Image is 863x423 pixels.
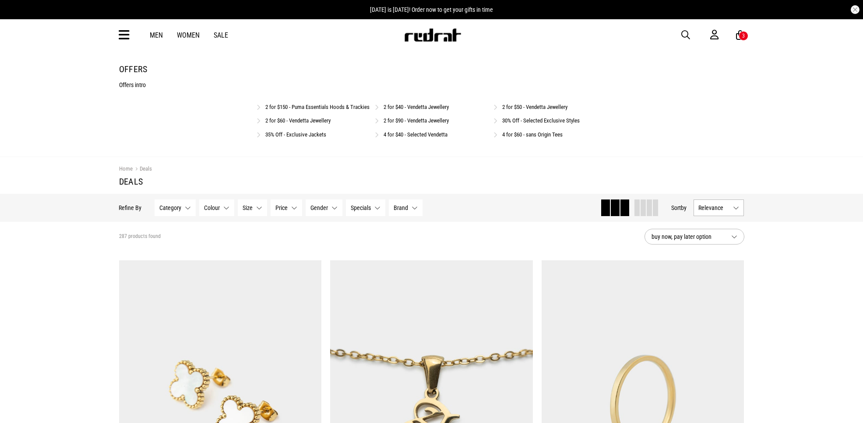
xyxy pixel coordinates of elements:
a: Deals [133,165,152,174]
a: Sale [214,31,228,39]
a: Men [150,31,163,39]
a: 2 for $150 - Puma Essentials Hoods & Trackies [265,104,370,110]
a: 4 for $60 - sans Origin Tees [502,131,563,138]
span: 287 products found [119,233,161,240]
a: Home [119,165,133,172]
button: Gender [306,199,343,216]
span: Relevance [699,204,730,211]
p: Refine By [119,204,142,211]
button: Brand [389,199,423,216]
a: 2 for $40 - Vendetta Jewellery [384,104,449,110]
span: Brand [394,204,409,211]
a: 35% Off - Exclusive Jackets [265,131,326,138]
button: buy now, pay later option [645,229,744,245]
button: Size [238,199,268,216]
img: Redrat logo [404,28,461,42]
span: Gender [311,204,328,211]
button: Category [155,199,196,216]
p: Offers intro [119,81,744,88]
span: buy now, pay later option [652,231,724,242]
button: Price [271,199,303,216]
span: Price [276,204,288,211]
button: Relevance [694,199,744,216]
span: [DATE] is [DATE]! Order now to get your gifts in time [370,6,493,13]
a: 2 for $60 - Vendetta Jewellery [265,117,331,124]
span: Colour [204,204,220,211]
h1: Deals [119,176,744,187]
a: 2 for $50 - Vendetta Jewellery [502,104,567,110]
span: Size [243,204,253,211]
a: Women [177,31,200,39]
span: by [681,204,687,211]
span: Category [160,204,182,211]
a: 2 for $90 - Vendetta Jewellery [384,117,449,124]
button: Sortby [672,203,687,213]
a: 30% Off - Selected Exclusive Styles [502,117,580,124]
a: 3 [736,31,744,40]
span: Specials [351,204,371,211]
button: Specials [346,199,386,216]
h1: Offers [119,64,744,74]
button: Colour [200,199,235,216]
a: 4 for $40 - Selected Vendetta [384,131,447,138]
div: 3 [742,33,745,39]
